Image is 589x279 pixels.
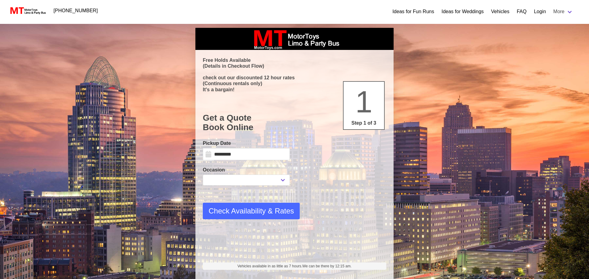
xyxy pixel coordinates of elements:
p: It's a bargain! [203,87,386,92]
a: [PHONE_NUMBER] [50,5,102,17]
p: (Continuous rentals only) [203,81,386,86]
button: Check Availability & Rates [203,203,300,219]
p: Step 1 of 3 [346,119,382,127]
h1: Get a Quote Book Online [203,113,386,132]
a: Vehicles [491,8,510,15]
label: Pickup Date [203,140,290,147]
a: FAQ [517,8,526,15]
img: MotorToys Logo [9,6,46,15]
a: Ideas for Weddings [441,8,484,15]
span: Vehicles available in as little as 7 hours. [237,263,352,269]
span: 1 [355,85,372,119]
span: Check Availability & Rates [209,205,294,217]
img: box_logo_brand.jpeg [248,28,341,50]
a: Login [534,8,546,15]
a: Ideas for Fun Runs [392,8,434,15]
a: More [550,6,577,18]
p: Free Holds Available [203,57,386,63]
p: (Details in Checkout Flow) [203,63,386,69]
span: We can be there by 12:15 am. [302,264,352,268]
p: check out our discounted 12 hour rates [203,75,386,81]
label: Occasion [203,166,290,174]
